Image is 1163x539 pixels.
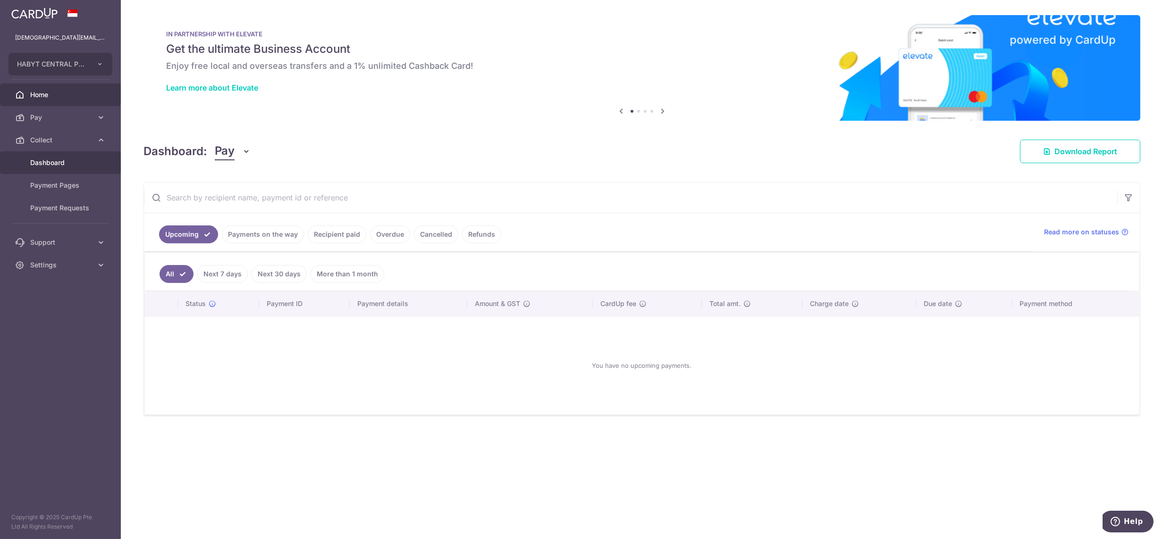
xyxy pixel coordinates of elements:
a: Download Report [1020,140,1140,163]
span: Collect [30,135,93,145]
span: CardUp fee [600,299,636,308]
h5: Get the ultimate Business Account [166,41,1118,57]
p: [DEMOGRAPHIC_DATA][EMAIL_ADDRESS][DOMAIN_NAME] [15,33,106,42]
span: Total amt. [709,299,741,308]
button: HABYT CENTRAL PTE. LTD. [8,53,112,75]
h6: Enjoy free local and overseas transfers and a 1% unlimited Cashback Card! [166,60,1118,72]
input: Search by recipient name, payment id or reference [144,182,1117,213]
a: Payments on the way [222,225,304,243]
a: Next 7 days [197,265,248,283]
a: All [160,265,194,283]
span: Download Report [1054,146,1117,157]
span: Payment Requests [30,203,93,213]
a: Recipient paid [308,225,366,243]
span: Pay [215,142,235,160]
a: Learn more about Elevate [166,83,258,92]
a: Refunds [462,225,501,243]
span: HABYT CENTRAL PTE. LTD. [17,59,87,69]
a: Overdue [370,225,410,243]
span: Payment Pages [30,181,93,190]
span: Read more on statuses [1044,227,1119,237]
span: Home [30,90,93,100]
span: Pay [30,113,93,122]
span: Support [30,238,93,247]
a: Cancelled [414,225,458,243]
div: You have no upcoming payments. [156,324,1128,407]
img: CardUp [11,8,58,19]
span: Due date [924,299,952,308]
a: More than 1 month [311,265,384,283]
th: Payment details [350,291,467,316]
p: IN PARTNERSHIP WITH ELEVATE [166,30,1118,38]
iframe: Opens a widget where you can find more information [1103,511,1154,534]
span: Status [185,299,206,308]
h4: Dashboard: [143,143,207,160]
img: Renovation banner [143,15,1140,121]
span: Charge date [810,299,849,308]
th: Payment method [1012,291,1139,316]
a: Upcoming [159,225,218,243]
span: Settings [30,260,93,270]
a: Read more on statuses [1044,227,1129,237]
th: Payment ID [259,291,350,316]
button: Pay [215,142,251,160]
span: Amount & GST [475,299,520,308]
span: Dashboard [30,158,93,167]
a: Next 30 days [252,265,307,283]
